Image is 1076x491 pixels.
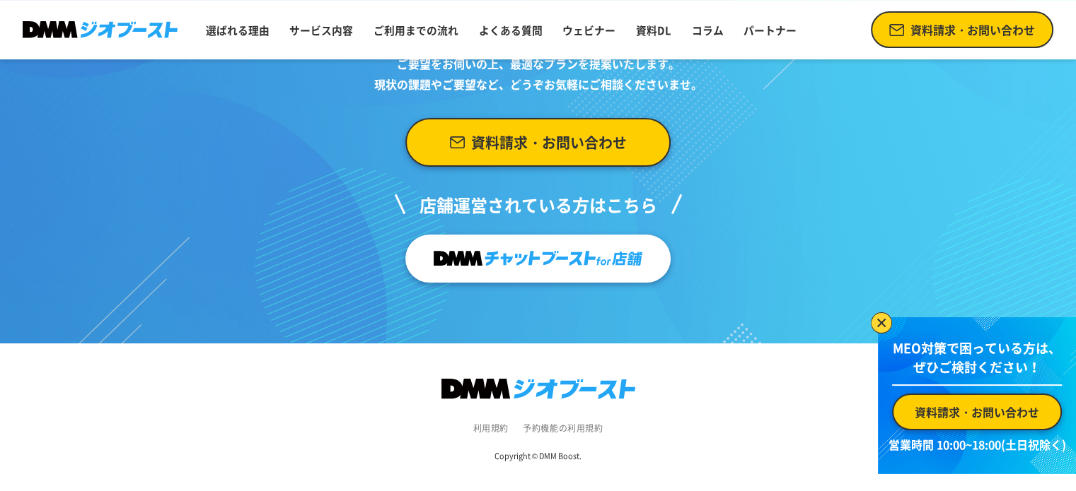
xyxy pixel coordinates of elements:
[910,21,1035,38] span: 資料請求・お問い合わせ
[892,394,1062,430] a: 資料請求・お問い合わせ
[686,17,729,44] a: コラム
[405,235,671,282] a: チャットブーストfor店舗
[441,379,635,399] img: DMMジオブースト
[471,129,627,155] span: 資料請求・お問い合わせ
[494,450,582,461] small: Copyright © DMM Boost.
[434,244,642,272] img: チャットブーストfor店舗
[394,189,683,235] p: 店舗運営されている方はこちら
[200,17,275,44] a: 選ばれる理由
[915,403,1039,420] span: 資料請求・お問い合わせ
[871,312,892,333] img: バナーを閉じる
[368,17,464,44] a: ご利用までの流れ
[473,422,509,434] a: 利用規約
[886,436,1068,453] p: 営業時間 10:00~18:00(土日祝除く)
[892,338,1062,386] p: MEO対策で困っている方は、 ぜひご検討ください！
[361,54,715,95] p: ご要望をお伺いの上、 最適なプランを提案いたします。 現状の課題やご要望など、 どうぞお気軽にご相談くださいませ。
[738,17,802,44] a: パートナー
[630,17,677,44] a: 資料DL
[557,17,621,44] a: ウェビナー
[473,17,548,44] a: よくある質問
[871,11,1053,48] a: 資料請求・お問い合わせ
[405,118,671,167] a: 資料請求・お問い合わせ
[284,17,359,44] a: サービス内容
[23,21,178,37] img: DMMジオブースト
[523,422,603,434] a: 予約機能の利用規約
